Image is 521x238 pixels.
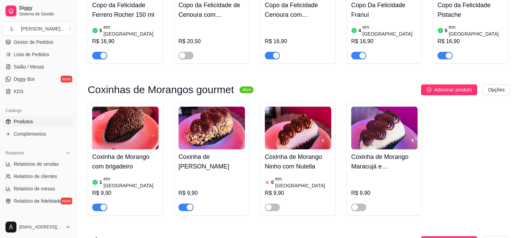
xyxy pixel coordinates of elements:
[3,128,74,139] a: Complementos
[271,179,274,186] article: 0
[92,107,159,149] img: product-image
[275,175,331,189] article: em [GEOGRAPHIC_DATA]
[178,0,245,20] h4: Copo da Felicidade de Cenoura com Brigadeiro 200 ml
[434,86,472,93] span: Adicionar produto
[351,107,418,149] img: product-image
[265,0,331,20] h4: Copo da Felicidade Cenoura com Brigadeiro 150 ml
[239,86,253,93] sup: ativa
[21,25,64,32] div: [PERSON_NAME] ...
[421,84,477,95] button: Adicionar produto
[3,105,74,116] div: Catálogo
[3,116,74,127] a: Produtos
[3,219,74,235] button: [EMAIL_ADDRESS][DOMAIN_NAME]
[3,86,74,97] a: KDS
[14,51,49,58] span: Lista de Pedidos
[14,63,44,70] span: Salão / Mesas
[449,24,504,37] article: em [GEOGRAPHIC_DATA]
[14,173,57,180] span: Relatório de clientes
[92,0,159,20] h4: Copo da Felicidade Ferrero Rocher 150 ml
[178,152,245,171] h4: Coxinha de [PERSON_NAME]
[92,37,159,46] div: R$ 16,90
[483,84,510,95] button: Opções
[265,37,331,46] div: R$ 16,90
[3,215,74,226] div: Gerenciar
[351,37,418,46] div: R$ 16,90
[488,86,505,93] span: Opções
[3,74,74,85] a: Diggy Botnovo
[92,189,159,197] div: R$ 9,90
[14,39,53,46] span: Gestor de Pedidos
[88,86,234,94] h3: Coxinhas de Morangos gourmet
[99,179,102,186] article: 1
[14,130,46,137] span: Complementos
[19,224,63,230] span: [EMAIL_ADDRESS][DOMAIN_NAME]
[178,107,245,149] img: product-image
[14,76,35,83] span: Diggy Bot
[14,88,24,95] span: KDS
[265,152,331,171] h4: Coxinha de Morango Ninho com Nutella
[265,107,331,149] img: product-image
[19,11,71,17] span: Sistema de Gestão
[3,37,74,48] a: Gestor de Pedidos
[351,0,418,20] h4: Copo Da Felicidade Franuí
[3,183,74,194] a: Relatório de mesas
[103,175,159,189] article: em [GEOGRAPHIC_DATA]
[426,87,431,92] span: plus-circle
[9,25,15,32] span: L
[178,37,245,46] div: R$ 20,50
[3,196,74,206] a: Relatório de fidelidadenovo
[3,171,74,182] a: Relatório de clientes
[178,189,245,197] div: R$ 9,90
[3,159,74,170] a: Relatórios de vendas
[362,24,418,37] article: em [GEOGRAPHIC_DATA]
[14,185,55,192] span: Relatório de mesas
[14,198,61,204] span: Relatório de fidelidade
[103,24,159,37] article: em [GEOGRAPHIC_DATA]
[92,152,159,171] h4: Coxinha de Morango com brigadeiro
[14,118,33,125] span: Produtos
[14,161,59,167] span: Relatórios de vendas
[3,3,74,19] a: DiggySistema de Gestão
[351,189,418,197] div: R$ 9,90
[437,37,504,46] div: R$ 16,90
[99,27,102,34] article: 5
[351,152,418,171] h4: Coxinha de Morango Maracujá e [PERSON_NAME]
[437,0,504,20] h4: Copo da Felicidade Pistache
[5,150,24,156] span: Relatórios
[445,27,447,34] article: 5
[3,22,74,36] button: Select a team
[358,27,361,34] article: 4
[3,49,74,60] a: Lista de Pedidos
[3,61,74,72] a: Salão / Mesas
[19,5,71,11] span: Diggy
[265,189,331,197] div: R$ 9,90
